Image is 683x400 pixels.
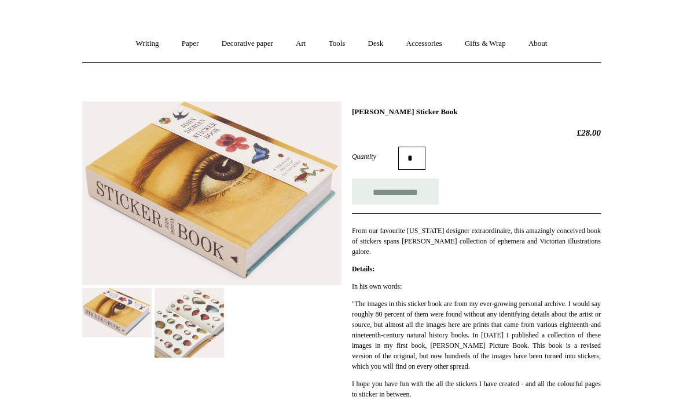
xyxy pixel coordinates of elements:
img: John Derian Sticker Book [82,101,341,286]
a: About [518,28,558,59]
a: Writing [126,28,170,59]
p: I hope you have fun with the all the stickers I have created - and all the colourful pages to sti... [352,379,601,399]
h1: [PERSON_NAME] Sticker Book [352,107,601,117]
strong: Details: [352,265,374,273]
h2: £28.00 [352,128,601,138]
p: "The images in this sticker book are from my ever-growing personal archive. I would say roughly 8... [352,299,601,372]
a: Gifts & Wrap [454,28,516,59]
a: Accessories [396,28,453,59]
a: Paper [171,28,210,59]
a: Desk [358,28,394,59]
a: Art [285,28,316,59]
label: Quantity [352,151,398,162]
p: In his own words: [352,281,601,292]
img: John Derian Sticker Book [155,288,224,358]
a: Decorative paper [211,28,284,59]
a: Tools [318,28,356,59]
img: John Derian Sticker Book [82,288,152,337]
span: From our favourite [US_STATE] designer extraordinaire, this amazingly conceived book of stickers ... [352,227,601,256]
